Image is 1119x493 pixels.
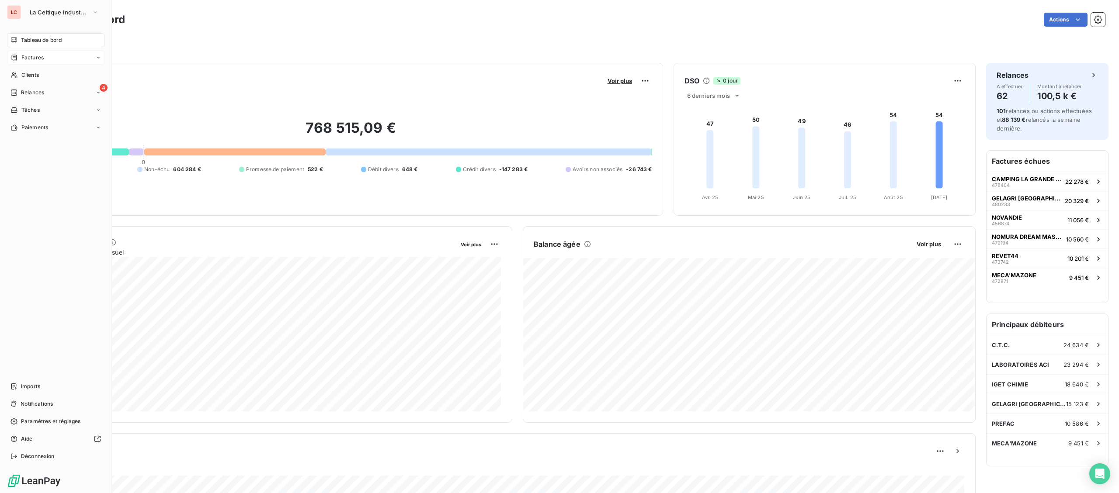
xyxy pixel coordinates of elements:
[1044,13,1088,27] button: Actions
[499,165,528,173] span: -147 283 €
[21,124,48,131] span: Paiements
[1066,236,1089,243] span: 10 560 €
[626,165,652,173] span: -26 743 €
[1063,361,1089,368] span: 23 294 €
[49,248,455,257] span: Chiffre d'affaires mensuel
[992,341,1010,348] span: C.T.C.
[1065,420,1089,427] span: 10 586 €
[992,183,1010,188] span: 478464
[992,221,1009,226] span: 456874
[1066,400,1089,407] span: 15 123 €
[7,432,104,446] a: Aide
[992,176,1062,183] span: CAMPING LA GRANDE VEYIERE
[987,151,1108,172] h6: Factures échues
[992,259,1009,265] span: 473742
[1068,440,1089,447] span: 9 451 €
[987,248,1108,268] button: REVET4447374210 201 €
[1089,463,1110,484] div: Open Intercom Messenger
[605,77,635,85] button: Voir plus
[687,92,730,99] span: 6 derniers mois
[992,420,1015,427] span: PREFAC
[1037,89,1082,103] h4: 100,5 k €
[21,54,44,62] span: Factures
[792,194,810,200] tspan: Juin 25
[30,9,88,16] span: La Celtique Industrielle
[308,165,323,173] span: 522 €
[100,84,108,92] span: 4
[992,214,1022,221] span: NOVANDIE
[1067,217,1089,224] span: 11 056 €
[1069,274,1089,281] span: 9 451 €
[931,194,947,200] tspan: [DATE]
[987,229,1108,248] button: NOMURA DREAM MASTER EUROPE47919410 560 €
[21,106,40,114] span: Tâches
[992,440,1037,447] span: MECA'MAZONE
[914,240,944,248] button: Voir plus
[402,165,418,173] span: 648 €
[992,400,1066,407] span: GELAGRI [GEOGRAPHIC_DATA]
[1065,178,1089,185] span: 22 278 €
[997,107,1092,132] span: relances ou actions effectuées et relancés la semaine dernière.
[246,165,304,173] span: Promesse de paiement
[573,165,622,173] span: Avoirs non associés
[992,195,1061,202] span: GELAGRI [GEOGRAPHIC_DATA]
[1065,197,1089,204] span: 20 329 €
[7,474,61,488] img: Logo LeanPay
[987,210,1108,229] button: NOVANDIE45687411 056 €
[713,77,740,85] span: 0 jour
[987,314,1108,335] h6: Principaux débiteurs
[534,239,580,249] h6: Balance âgée
[173,165,201,173] span: 604 284 €
[7,5,21,19] div: LC
[1063,341,1089,348] span: 24 634 €
[987,191,1108,210] button: GELAGRI [GEOGRAPHIC_DATA]48023320 329 €
[21,452,55,460] span: Déconnexion
[997,70,1029,80] h6: Relances
[992,381,1029,388] span: IGET CHIMIE
[838,194,856,200] tspan: Juil. 25
[685,76,699,86] h6: DSO
[992,202,1010,207] span: 480233
[608,77,632,84] span: Voir plus
[992,361,1049,368] span: LABORATOIRES ACI
[992,240,1008,245] span: 479194
[1065,381,1089,388] span: 18 640 €
[142,159,145,165] span: 0
[883,194,903,200] tspan: Août 25
[21,36,62,44] span: Tableau de bord
[987,268,1108,287] button: MECA'MAZONE4728719 451 €
[461,241,481,248] span: Voir plus
[1067,255,1089,262] span: 10 201 €
[458,240,484,248] button: Voir plus
[917,241,941,248] span: Voir plus
[992,233,1063,240] span: NOMURA DREAM MASTER EUROPE
[144,165,170,173] span: Non-échu
[997,89,1023,103] h4: 62
[21,71,39,79] span: Clients
[49,119,652,145] h2: 768 515,09 €
[1037,84,1082,89] span: Montant à relancer
[997,107,1006,114] span: 101
[368,165,399,173] span: Débit divers
[21,417,80,425] span: Paramètres et réglages
[702,194,718,200] tspan: Avr. 25
[21,383,40,390] span: Imports
[992,279,1008,284] span: 472871
[997,84,1023,89] span: À effectuer
[747,194,764,200] tspan: Mai 25
[21,89,44,97] span: Relances
[463,165,496,173] span: Crédit divers
[21,400,53,408] span: Notifications
[1002,116,1025,123] span: 88 139 €
[21,435,33,443] span: Aide
[992,272,1036,279] span: MECA'MAZONE
[992,252,1018,259] span: REVET44
[987,172,1108,191] button: CAMPING LA GRANDE VEYIERE47846422 278 €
